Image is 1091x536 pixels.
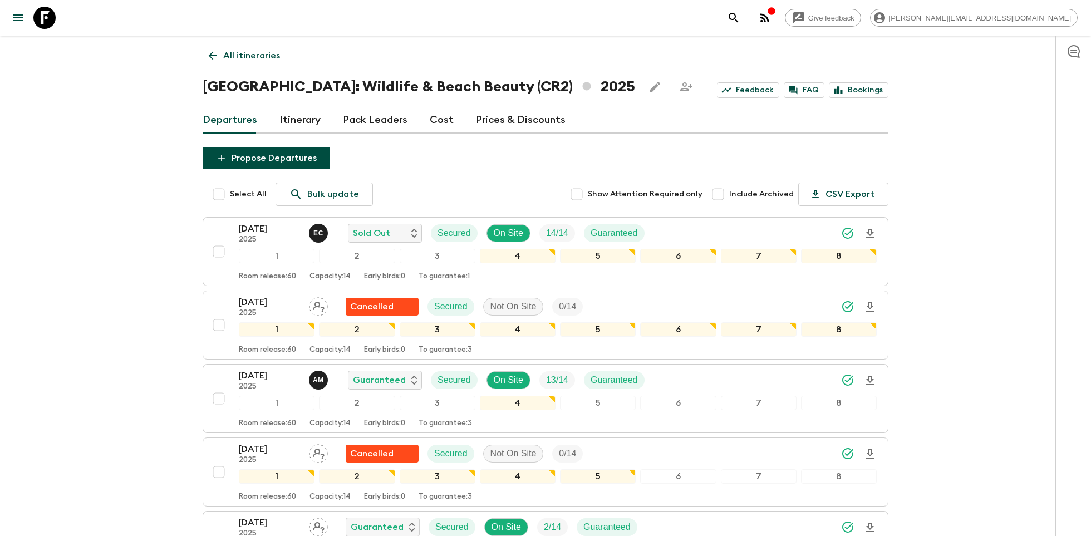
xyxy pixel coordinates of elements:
[490,447,537,460] p: Not On Site
[863,374,877,387] svg: Download Onboarding
[434,447,468,460] p: Secured
[230,189,267,200] span: Select All
[309,493,351,501] p: Capacity: 14
[539,224,575,242] div: Trip Fill
[239,442,300,456] p: [DATE]
[640,249,716,263] div: 6
[350,300,394,313] p: Cancelled
[400,249,475,263] div: 3
[239,322,314,337] div: 1
[309,448,328,456] span: Assign pack leader
[560,396,636,410] div: 5
[203,45,286,67] a: All itineraries
[486,371,530,389] div: On Site
[829,82,888,98] a: Bookings
[784,82,824,98] a: FAQ
[486,224,530,242] div: On Site
[863,448,877,461] svg: Download Onboarding
[802,14,861,22] span: Give feedback
[239,516,300,529] p: [DATE]
[721,322,797,337] div: 7
[239,222,300,235] p: [DATE]
[364,272,405,281] p: Early birds: 0
[883,14,1077,22] span: [PERSON_NAME][EMAIL_ADDRESS][DOMAIN_NAME]
[476,107,566,134] a: Prices & Discounts
[239,382,300,391] p: 2025
[640,322,716,337] div: 6
[364,346,405,355] p: Early birds: 0
[801,322,877,337] div: 8
[480,469,556,484] div: 4
[239,469,314,484] div: 1
[203,76,635,98] h1: [GEOGRAPHIC_DATA]: Wildlife & Beach Beauty (CR2) 2025
[675,76,697,98] span: Share this itinerary
[239,309,300,318] p: 2025
[239,493,296,501] p: Room release: 60
[309,346,351,355] p: Capacity: 14
[841,373,854,387] svg: Synced Successfully
[640,469,716,484] div: 6
[591,227,638,240] p: Guaranteed
[203,217,888,286] button: [DATE]2025Eduardo Caravaca Sold OutSecuredOn SiteTrip FillGuaranteed12345678Room release:60Capaci...
[583,520,631,534] p: Guaranteed
[313,376,324,385] p: A M
[307,188,359,201] p: Bulk update
[309,419,351,428] p: Capacity: 14
[870,9,1078,27] div: [PERSON_NAME][EMAIL_ADDRESS][DOMAIN_NAME]
[346,445,419,463] div: Flash Pack cancellation
[427,298,474,316] div: Secured
[841,227,854,240] svg: Synced Successfully
[494,373,523,387] p: On Site
[717,82,779,98] a: Feedback
[353,227,390,240] p: Sold Out
[546,373,568,387] p: 13 / 14
[588,189,702,200] span: Show Attention Required only
[721,396,797,410] div: 7
[419,493,472,501] p: To guarantee: 3
[560,469,636,484] div: 5
[313,229,323,238] p: E C
[863,521,877,534] svg: Download Onboarding
[841,447,854,460] svg: Synced Successfully
[435,520,469,534] p: Secured
[483,445,544,463] div: Not On Site
[351,520,404,534] p: Guaranteed
[309,371,330,390] button: AM
[438,373,471,387] p: Secured
[239,346,296,355] p: Room release: 60
[343,107,407,134] a: Pack Leaders
[537,518,568,536] div: Trip Fill
[279,107,321,134] a: Itinerary
[552,298,583,316] div: Trip Fill
[559,447,576,460] p: 0 / 14
[239,296,300,309] p: [DATE]
[438,227,471,240] p: Secured
[434,300,468,313] p: Secured
[431,224,478,242] div: Secured
[841,300,854,313] svg: Synced Successfully
[863,301,877,314] svg: Download Onboarding
[721,469,797,484] div: 7
[429,518,475,536] div: Secured
[841,520,854,534] svg: Synced Successfully
[863,227,877,240] svg: Download Onboarding
[364,419,405,428] p: Early birds: 0
[319,396,395,410] div: 2
[239,456,300,465] p: 2025
[494,227,523,240] p: On Site
[239,235,300,244] p: 2025
[492,520,521,534] p: On Site
[544,520,561,534] p: 2 / 14
[7,7,29,29] button: menu
[430,107,454,134] a: Cost
[309,272,351,281] p: Capacity: 14
[560,249,636,263] div: 5
[353,373,406,387] p: Guaranteed
[239,249,314,263] div: 1
[431,371,478,389] div: Secured
[239,396,314,410] div: 1
[276,183,373,206] a: Bulk update
[480,322,556,337] div: 4
[350,447,394,460] p: Cancelled
[319,322,395,337] div: 2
